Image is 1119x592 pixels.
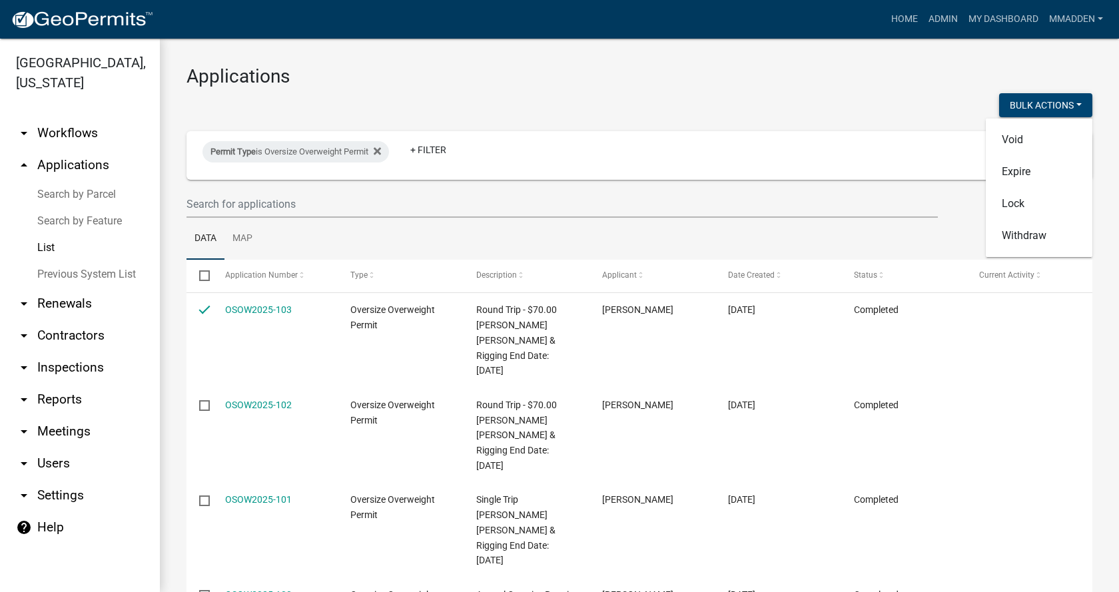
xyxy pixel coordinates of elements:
[589,260,715,292] datatable-header-cell: Applicant
[841,260,966,292] datatable-header-cell: Status
[854,304,899,315] span: Completed
[224,218,260,260] a: Map
[986,188,1092,220] button: Lock
[728,494,755,505] span: 09/12/2025
[186,190,938,218] input: Search for applications
[400,138,457,162] a: + Filter
[16,296,32,312] i: arrow_drop_down
[986,119,1092,257] div: Bulk Actions
[966,260,1092,292] datatable-header-cell: Current Activity
[986,156,1092,188] button: Expire
[602,270,637,280] span: Applicant
[476,270,517,280] span: Description
[476,400,557,471] span: Round Trip - $70.00 Barnhart Crane & Rigging End Date: 09/23/2025
[225,304,292,315] a: OSOW2025-103
[16,392,32,408] i: arrow_drop_down
[350,270,368,280] span: Type
[16,360,32,376] i: arrow_drop_down
[854,400,899,410] span: Completed
[854,494,899,505] span: Completed
[350,400,435,426] span: Oversize Overweight Permit
[979,270,1034,280] span: Current Activity
[16,157,32,173] i: arrow_drop_up
[886,7,923,32] a: Home
[1044,7,1108,32] a: mmadden
[225,400,292,410] a: OSOW2025-102
[338,260,464,292] datatable-header-cell: Type
[16,424,32,440] i: arrow_drop_down
[225,270,298,280] span: Application Number
[986,220,1092,252] button: Withdraw
[186,218,224,260] a: Data
[963,7,1044,32] a: My Dashboard
[728,400,755,410] span: 09/17/2025
[16,125,32,141] i: arrow_drop_down
[728,270,775,280] span: Date Created
[986,124,1092,156] button: Void
[16,487,32,503] i: arrow_drop_down
[728,304,755,315] span: 09/18/2025
[186,65,1092,88] h3: Applications
[350,494,435,520] span: Oversize Overweight Permit
[464,260,589,292] datatable-header-cell: Description
[16,328,32,344] i: arrow_drop_down
[476,304,557,376] span: Round Trip - $70.00 Barnhart Crane & Rigging End Date: 09/24/2025
[923,7,963,32] a: Admin
[999,93,1092,117] button: Bulk Actions
[225,494,292,505] a: OSOW2025-101
[202,141,389,162] div: is Oversize Overweight Permit
[212,260,338,292] datatable-header-cell: Application Number
[186,260,212,292] datatable-header-cell: Select
[602,494,673,505] span: Jeannette Karlzen
[16,519,32,535] i: help
[715,260,841,292] datatable-header-cell: Date Created
[476,494,556,565] span: Single Trip Barnhart Crane & Rigging End Date: 09/21/2025
[854,270,877,280] span: Status
[350,304,435,330] span: Oversize Overweight Permit
[16,455,32,471] i: arrow_drop_down
[602,400,673,410] span: David Bunce
[602,304,673,315] span: David Bunce
[210,147,256,156] span: Permit Type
